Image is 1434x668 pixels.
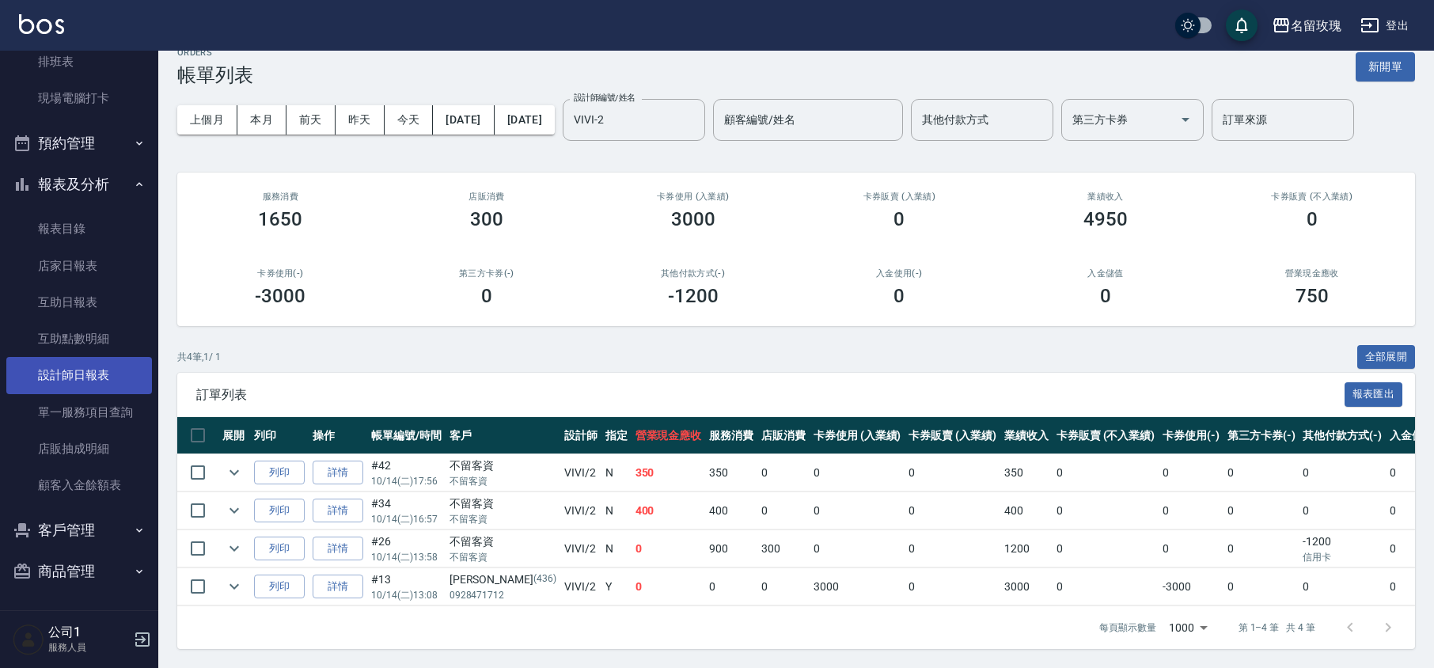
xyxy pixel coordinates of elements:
td: VIVI /2 [560,530,601,567]
a: 店販抽成明細 [6,431,152,467]
h2: 卡券使用(-) [196,268,365,279]
td: 0 [757,492,810,529]
td: 1200 [1000,530,1053,567]
a: 詳情 [313,537,363,561]
button: 客戶管理 [6,510,152,551]
td: 350 [1000,454,1053,492]
td: 0 [905,454,1000,492]
th: 指定 [601,417,632,454]
th: 卡券使用(-) [1159,417,1223,454]
th: 卡券販賣 (不入業績) [1053,417,1159,454]
button: 全部展開 [1357,345,1416,370]
button: 本月 [237,105,286,135]
button: 報表匯出 [1345,382,1403,407]
td: 400 [1000,492,1053,529]
label: 設計師編號/姓名 [574,92,635,104]
button: expand row [222,537,246,560]
th: 第三方卡券(-) [1223,417,1299,454]
h3: 0 [1307,208,1318,230]
p: 每頁顯示數量 [1099,621,1156,635]
p: 0928471712 [450,588,556,602]
td: 0 [632,568,706,605]
button: 列印 [254,575,305,599]
td: -1200 [1299,530,1386,567]
td: 0 [632,530,706,567]
h3: 服務消費 [196,192,365,202]
p: 10/14 (二) 16:57 [371,512,442,526]
td: 0 [1053,454,1159,492]
h2: 卡券使用 (入業績) [609,192,777,202]
td: 3000 [1000,568,1053,605]
h3: 300 [470,208,503,230]
td: 0 [705,568,757,605]
button: 商品管理 [6,551,152,592]
td: #26 [367,530,446,567]
button: 登出 [1354,11,1415,40]
h2: 其他付款方式(-) [609,268,777,279]
a: 新開單 [1356,59,1415,74]
button: Open [1173,107,1198,132]
td: -3000 [1159,568,1223,605]
p: 10/14 (二) 13:08 [371,588,442,602]
a: 互助點數明細 [6,321,152,357]
span: 訂單列表 [196,387,1345,403]
h3: 帳單列表 [177,64,253,86]
h3: 3000 [671,208,715,230]
h3: 0 [481,285,492,307]
button: 上個月 [177,105,237,135]
h3: 0 [893,208,905,230]
a: 報表目錄 [6,211,152,247]
td: #34 [367,492,446,529]
td: 0 [905,568,1000,605]
td: 400 [705,492,757,529]
th: 業績收入 [1000,417,1053,454]
th: 客戶 [446,417,560,454]
h2: 卡券販賣 (不入業績) [1227,192,1396,202]
button: 前天 [286,105,336,135]
th: 卡券販賣 (入業績) [905,417,1000,454]
button: 列印 [254,537,305,561]
h3: 1650 [258,208,302,230]
p: 10/14 (二) 17:56 [371,474,442,488]
p: 不留客資 [450,474,556,488]
td: 0 [1053,492,1159,529]
td: #42 [367,454,446,492]
button: [DATE] [495,105,555,135]
a: 顧客入金餘額表 [6,467,152,503]
th: 帳單編號/時間 [367,417,446,454]
p: (436) [533,571,556,588]
button: 預約管理 [6,123,152,164]
a: 現場電腦打卡 [6,80,152,116]
td: 400 [632,492,706,529]
h3: -1200 [668,285,719,307]
td: 0 [810,492,905,529]
h2: ORDERS [177,47,253,58]
p: 不留客資 [450,550,556,564]
h5: 公司1 [48,624,129,640]
div: 不留客資 [450,533,556,550]
a: 單一服務項目查詢 [6,394,152,431]
a: 詳情 [313,461,363,485]
a: 報表匯出 [1345,386,1403,401]
th: 其他付款方式(-) [1299,417,1386,454]
th: 列印 [250,417,309,454]
td: 0 [757,454,810,492]
p: 共 4 筆, 1 / 1 [177,350,221,364]
button: 列印 [254,461,305,485]
button: 新開單 [1356,52,1415,82]
td: N [601,454,632,492]
td: 0 [1223,492,1299,529]
h2: 店販消費 [403,192,571,202]
th: 設計師 [560,417,601,454]
h2: 業績收入 [1022,192,1190,202]
button: 列印 [254,499,305,523]
h2: 入金儲值 [1022,268,1190,279]
td: 0 [1223,454,1299,492]
td: 0 [905,530,1000,567]
p: 信用卡 [1303,550,1382,564]
button: 名留玫瑰 [1265,9,1348,42]
button: save [1226,9,1258,41]
td: #13 [367,568,446,605]
td: 350 [705,454,757,492]
td: 0 [1223,568,1299,605]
